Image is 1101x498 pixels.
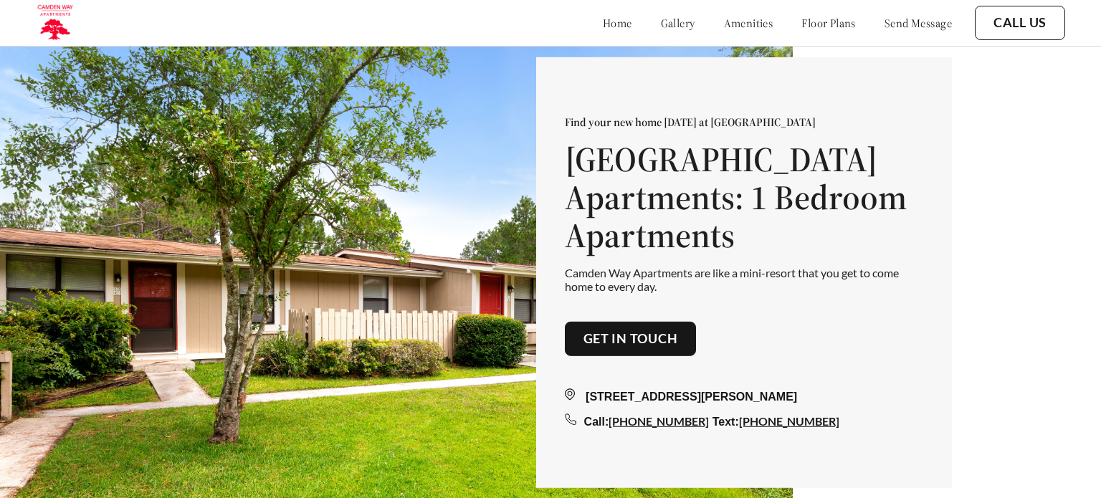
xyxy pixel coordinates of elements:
[801,16,856,30] a: floor plans
[739,414,839,428] a: [PHONE_NUMBER]
[724,16,773,30] a: amenities
[565,322,697,356] button: Get in touch
[609,414,709,428] a: [PHONE_NUMBER]
[565,388,923,406] div: [STREET_ADDRESS][PERSON_NAME]
[885,16,952,30] a: send message
[712,416,739,428] span: Text:
[661,16,695,30] a: gallery
[583,331,678,347] a: Get in touch
[565,115,923,129] p: Find your new home [DATE] at [GEOGRAPHIC_DATA]
[603,16,632,30] a: home
[36,4,74,42] img: camden_logo.png
[584,416,609,428] span: Call:
[993,15,1047,31] a: Call Us
[975,6,1065,40] button: Call Us
[565,266,923,293] p: Camden Way Apartments are like a mini-resort that you get to come home to every day.
[565,140,923,254] h1: [GEOGRAPHIC_DATA] Apartments: 1 Bedroom Apartments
